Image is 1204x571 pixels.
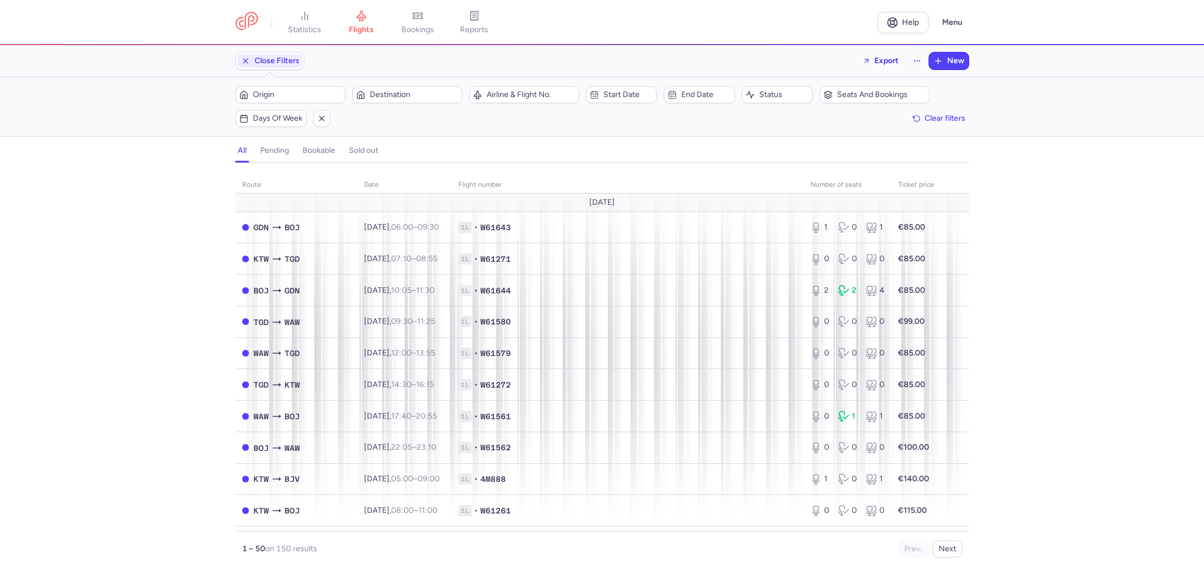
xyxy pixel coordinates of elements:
div: 0 [838,348,857,359]
span: 1L [458,442,472,453]
span: W61272 [480,379,511,390]
span: Seats and bookings [837,90,926,99]
strong: €85.00 [898,222,925,232]
span: W61644 [480,285,511,296]
div: 1 [866,411,885,422]
a: statistics [277,10,333,35]
div: 1 [811,473,829,485]
span: • [474,253,478,265]
span: • [474,379,478,390]
button: Next [932,541,962,557]
time: 13:55 [416,348,435,358]
strong: €140.00 [898,474,929,484]
span: [DATE], [364,348,435,358]
span: 1L [458,505,472,516]
div: 0 [838,473,857,485]
div: 1 [811,222,829,233]
div: 0 [838,316,857,327]
span: Airline & Flight No. [487,90,575,99]
div: 0 [811,442,829,453]
span: [DATE], [364,317,435,326]
span: • [474,348,478,359]
div: 0 [811,316,829,327]
div: 1 [838,411,857,422]
span: 4M888 [480,473,506,485]
span: Start date [603,90,653,99]
span: W61271 [480,253,511,265]
span: GDN [253,221,269,234]
span: End date [681,90,731,99]
div: 0 [866,253,885,265]
time: 06:00 [391,222,413,232]
time: 09:00 [418,474,440,484]
span: [DATE], [364,380,434,389]
div: 0 [866,379,885,390]
span: – [391,380,434,389]
h4: pending [260,146,289,156]
span: Close Filters [255,56,300,65]
strong: €85.00 [898,348,925,358]
span: – [391,317,435,326]
time: 20:55 [416,411,437,421]
span: • [474,505,478,516]
h4: bookable [303,146,335,156]
div: 1 [866,222,885,233]
span: KTW [284,379,300,391]
strong: 1 – 50 [242,544,265,554]
span: • [474,473,478,485]
a: bookings [389,10,446,35]
span: statistics [288,25,321,35]
span: – [391,254,437,263]
span: bookings [401,25,434,35]
span: [DATE], [364,474,440,484]
strong: €115.00 [898,506,927,515]
button: Export [855,52,906,70]
span: – [391,474,440,484]
span: BOJ [253,442,269,454]
button: Airline & Flight No. [469,86,579,103]
div: 0 [838,253,857,265]
div: 0 [811,348,829,359]
span: KTW [253,253,269,265]
button: Status [742,86,813,103]
span: W61579 [480,348,511,359]
span: TGD [253,316,269,328]
span: reports [460,25,488,35]
strong: €85.00 [898,254,925,263]
a: flights [333,10,389,35]
button: Prev. [898,541,928,557]
span: TGD [253,379,269,391]
th: number of seats [804,177,891,194]
h4: all [238,146,247,156]
a: CitizenPlane red outlined logo [235,12,258,33]
span: W61580 [480,316,511,327]
strong: €85.00 [898,380,925,389]
span: 1L [458,411,472,422]
div: 1 [866,473,885,485]
button: Seats and bookings [820,86,930,103]
span: 1L [458,473,472,485]
th: route [235,177,357,194]
span: – [391,348,435,358]
time: 07:10 [391,254,411,263]
a: Help [878,12,929,33]
time: 11:25 [417,317,435,326]
div: 0 [811,379,829,390]
time: 09:30 [391,317,413,326]
span: Clear filters [925,114,965,122]
span: Export [874,56,899,65]
a: reports [446,10,502,35]
span: W61261 [480,505,511,516]
span: • [474,285,478,296]
span: BOJ [284,221,300,234]
span: [DATE] [589,198,615,207]
span: [DATE], [364,285,435,295]
time: 11:00 [418,506,437,515]
button: New [929,52,969,69]
div: 0 [866,505,885,516]
div: 0 [866,316,885,327]
span: [DATE], [364,506,437,515]
time: 16:15 [416,380,434,389]
th: Flight number [452,177,804,194]
span: BJV [284,473,300,485]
